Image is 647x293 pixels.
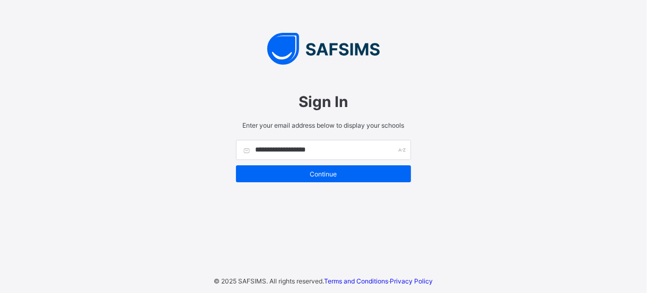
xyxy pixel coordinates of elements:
[225,33,422,65] img: SAFSIMS Logo
[214,277,325,285] span: © 2025 SAFSIMS. All rights reserved.
[244,170,403,178] span: Continue
[236,121,411,129] span: Enter your email address below to display your schools
[325,277,433,285] span: ·
[325,277,389,285] a: Terms and Conditions
[390,277,433,285] a: Privacy Policy
[236,93,411,111] span: Sign In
